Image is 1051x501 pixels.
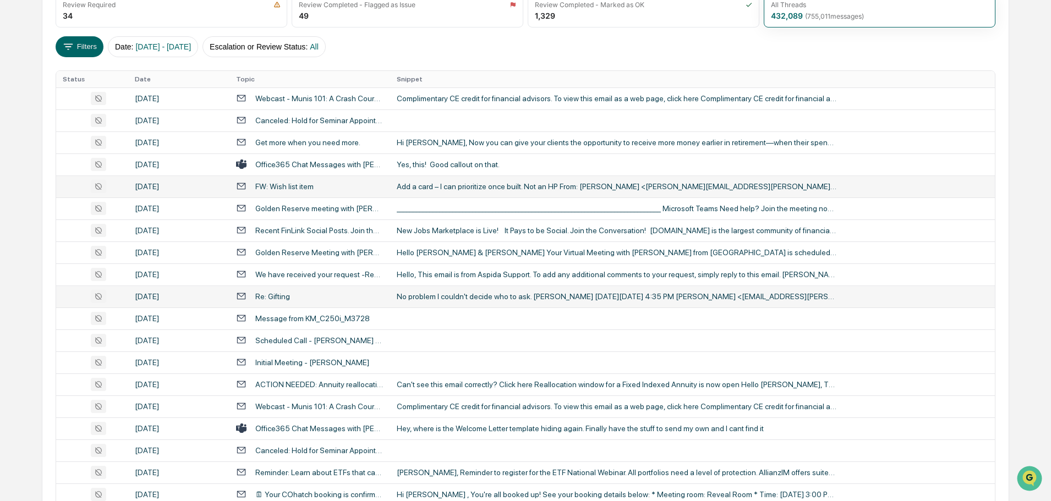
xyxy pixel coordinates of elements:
[255,424,384,433] div: Office365 Chat Messages with [PERSON_NAME], [PERSON_NAME] on [DATE]
[135,402,223,411] div: [DATE]
[11,84,31,104] img: 1746055101610-c473b297-6a78-478c-a979-82029cc54cd1
[135,292,223,301] div: [DATE]
[56,36,103,57] button: Filters
[255,204,384,213] div: Golden Reserve meeting with [PERSON_NAME]
[11,161,20,169] div: 🔎
[37,95,139,104] div: We're available if you need us!
[135,182,223,191] div: [DATE]
[229,71,390,87] th: Topic
[255,160,384,169] div: Office365 Chat Messages with [PERSON_NAME], [PERSON_NAME], [PERSON_NAME], [PERSON_NAME], [PERSON_...
[771,1,806,9] div: All Threads
[11,23,200,41] p: How can we help?
[255,468,384,477] div: Reminder: Learn about ETFs that can help mitigate risk
[255,402,384,411] div: Webcast - Munis 101: A Crash Course on Current Conditions - [DATE] Credit
[397,402,837,411] div: Complimentary CE credit for financial advisors. To view this email as a web page, click here Comp...
[56,71,128,87] th: Status
[135,336,223,345] div: [DATE]
[135,248,223,257] div: [DATE]
[397,270,837,279] div: Hello, This email is from Aspida Support. To add any additional comments to your request, simply ...
[397,160,837,169] div: Yes, this! Good callout on that.
[80,140,89,148] div: 🗄️
[397,248,837,257] div: Hello [PERSON_NAME] & [PERSON_NAME] Your Virtual Meeting with [PERSON_NAME] from [GEOGRAPHIC_DATA...
[22,159,69,170] span: Data Lookup
[135,314,223,323] div: [DATE]
[255,116,384,125] div: Canceled: Hold for Seminar Appointment
[202,36,326,57] button: Escalation or Review Status:All
[135,42,191,51] span: [DATE] - [DATE]
[310,42,319,51] span: All
[135,270,223,279] div: [DATE]
[805,12,864,20] span: ( 755,011 messages)
[390,71,995,87] th: Snippet
[63,1,116,9] div: Review Required
[255,270,384,279] div: We have received your request -Request #338419
[91,139,136,150] span: Attestations
[128,71,229,87] th: Date
[397,182,837,191] div: Add a card – I can prioritize once built. Not an HP From: [PERSON_NAME] <[PERSON_NAME][EMAIL_ADDR...
[187,87,200,101] button: Start new chat
[535,11,555,20] div: 1,329
[135,490,223,499] div: [DATE]
[255,446,384,455] div: Canceled: Hold for Seminar Appointment [GEOGRAPHIC_DATA]
[135,94,223,103] div: [DATE]
[397,138,837,147] div: Hi [PERSON_NAME], Now you can give your clients the opportunity to receive more money earlier in ...
[397,380,837,389] div: Can't see this email correctly? Click here Reallocation window for a Fixed Indexed Annuity is now...
[78,186,133,195] a: Powered byPylon
[22,139,71,150] span: Preclearance
[255,226,384,235] div: Recent FinLink Social Posts. Join the Conversation.
[135,138,223,147] div: [DATE]
[37,84,180,95] div: Start new chat
[397,490,837,499] div: Hi [PERSON_NAME] , You're all booked up! See your booking details below: * Meeting room: Reveal R...
[1016,465,1045,494] iframe: Open customer support
[746,1,752,8] img: icon
[397,292,837,301] div: No problem I couldn't decide who to ask. [PERSON_NAME] [DATE][DATE] 4:35 PM [PERSON_NAME] <[EMAIL...
[255,138,360,147] div: Get more when you need more.
[110,186,133,195] span: Pylon
[273,1,281,8] img: icon
[397,94,837,103] div: Complimentary CE credit for financial advisors. To view this email as a web page, click here Comp...
[255,314,370,323] div: Message from KM_C250i_M3728
[397,226,837,235] div: New Jobs Marketplace is Live! It Pays to be Social. Join the Conversation! [DOMAIN_NAME] is the l...
[108,36,198,57] button: Date:[DATE] - [DATE]
[255,182,314,191] div: FW: Wish list item
[535,1,644,9] div: Review Completed - Marked as OK
[135,160,223,169] div: [DATE]
[11,140,20,148] div: 🖐️
[299,11,309,20] div: 49
[255,248,384,257] div: Golden Reserve Meeting with [PERSON_NAME]
[255,94,384,103] div: Webcast - Munis 101: A Crash Course on Current Conditions - [DATE] Credit
[255,380,384,389] div: ACTION NEEDED: Annuity reallocation window open (secure)
[75,134,141,154] a: 🗄️Attestations
[7,155,74,175] a: 🔎Data Lookup
[135,358,223,367] div: [DATE]
[63,11,73,20] div: 34
[135,424,223,433] div: [DATE]
[255,292,290,301] div: Re: Gifting
[299,1,415,9] div: Review Completed - Flagged as Issue
[135,468,223,477] div: [DATE]
[397,424,837,433] div: Hey, where is the Welcome Letter template hiding again. Finally have the stuff to send my own and...
[135,226,223,235] div: [DATE]
[397,204,837,213] div: ________________________________________________________________________________ Microsoft Teams ...
[135,380,223,389] div: [DATE]
[255,336,384,345] div: Scheduled Call - [PERSON_NAME] & [PERSON_NAME]
[510,1,516,8] img: icon
[7,134,75,154] a: 🖐️Preclearance
[135,116,223,125] div: [DATE]
[771,11,864,20] div: 432,089
[255,358,369,367] div: Initial Meeting - [PERSON_NAME]
[255,490,384,499] div: 🗓 Your COhatch booking is confirmed.
[135,446,223,455] div: [DATE]
[135,204,223,213] div: [DATE]
[397,468,837,477] div: [PERSON_NAME], Reminder to register for the ETF National Webinar. All portfolios need a level of ...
